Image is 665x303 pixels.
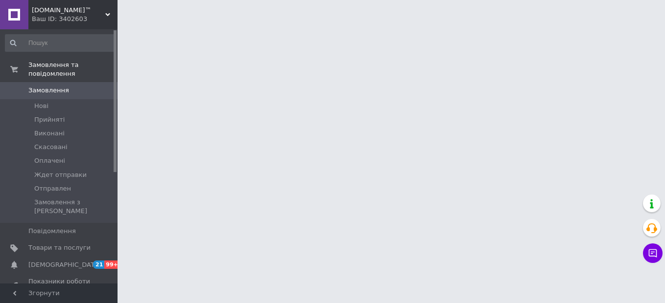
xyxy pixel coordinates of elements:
span: Оплачені [34,156,65,165]
span: Виконані [34,129,65,138]
span: Замовлення [28,86,69,95]
span: Замовлення з [PERSON_NAME] [34,198,115,216]
span: Нові [34,102,48,110]
span: [DEMOGRAPHIC_DATA] [28,260,101,269]
span: Скасовані [34,143,68,151]
span: 99+ [104,260,120,269]
span: Market-Opt.net™ [32,6,105,15]
input: Пошук [5,34,116,52]
span: Повідомлення [28,227,76,236]
span: Замовлення та повідомлення [28,61,118,78]
span: Показники роботи компанії [28,277,91,295]
div: Ваш ID: 3402603 [32,15,118,23]
span: Отправлен [34,184,71,193]
span: 21 [93,260,104,269]
button: Чат з покупцем [643,243,663,263]
span: Ждет отправки [34,171,87,179]
span: Прийняті [34,115,65,124]
span: Товари та послуги [28,243,91,252]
